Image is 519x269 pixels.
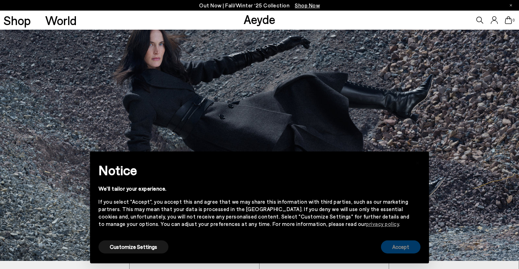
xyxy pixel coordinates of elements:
a: World [45,14,77,26]
div: We'll tailor your experience. [99,185,409,192]
span: Navigate to /collections/new-in [295,2,320,8]
a: privacy policy [366,221,399,227]
button: Accept [381,240,420,253]
div: If you select "Accept", you accept this and agree that we may share this information with third p... [99,198,409,228]
p: Out Now | Fall/Winter ‘25 Collection [199,1,320,10]
button: Customize Settings [99,240,168,253]
a: Shop [4,14,31,26]
span: × [415,157,420,167]
h2: Notice [99,161,409,179]
a: Aeyde [244,12,275,26]
a: 0 [505,16,512,24]
span: 0 [512,18,515,22]
button: Close this notice [409,154,426,171]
